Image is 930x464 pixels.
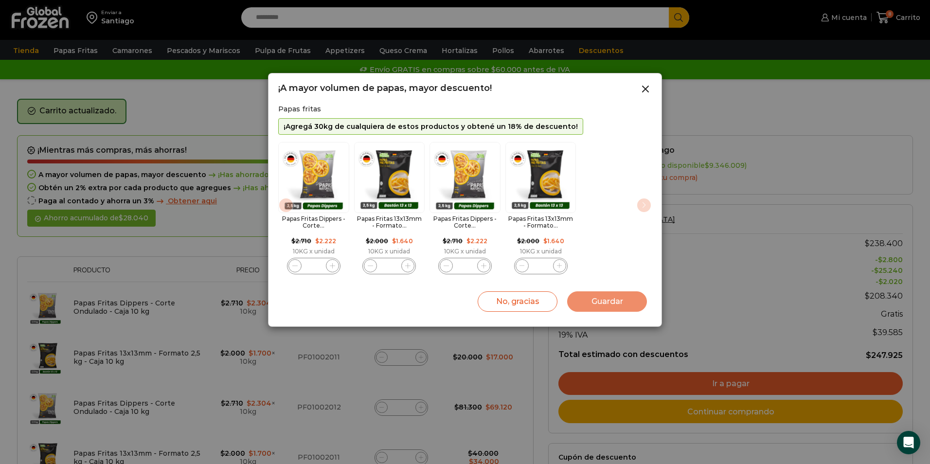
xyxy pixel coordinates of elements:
bdi: 1.640 [392,237,413,245]
h2: Papas Fritas Dippers - Corte... [278,215,349,230]
h2: Papas Fritas Dippers - Corte... [429,215,501,230]
bdi: 1.640 [543,237,564,245]
div: 10KG x unidad [429,248,501,255]
bdi: 2.000 [517,237,539,245]
button: No, gracias [478,291,557,312]
bdi: 2.222 [466,237,487,245]
bdi: 2.000 [366,237,388,245]
input: Product quantity [382,259,396,273]
input: Product quantity [458,259,472,273]
h2: Papas Fritas 13x13mm - Formato... [354,215,425,230]
bdi: 2.710 [291,237,311,245]
span: $ [392,237,396,245]
span: $ [517,237,521,245]
div: 2 / 4 [354,140,425,277]
h2: ¡A mayor volumen de papas, mayor descuento! [278,83,492,94]
div: Open Intercom Messenger [897,431,920,454]
span: $ [366,237,370,245]
h2: Papas Fritas 13x13mm - Formato... [505,215,576,230]
span: $ [315,237,319,245]
h2: Papas fritas [278,105,652,113]
span: $ [466,237,470,245]
span: $ [443,237,447,245]
p: ¡Agregá 30kg de cualquiera de estos productos y obtené un 18% de descuento! [284,123,578,131]
div: 10KG x unidad [278,248,349,255]
div: 10KG x unidad [505,248,576,255]
div: 10KG x unidad [354,248,425,255]
bdi: 2.710 [443,237,463,245]
div: 4 / 4 [505,140,576,277]
bdi: 2.222 [315,237,336,245]
div: 1 / 4 [278,140,349,277]
button: Guardar [567,291,647,312]
span: $ [543,237,547,245]
input: Product quantity [307,259,321,273]
div: 3 / 4 [429,140,501,277]
span: $ [291,237,295,245]
input: Product quantity [534,259,548,273]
